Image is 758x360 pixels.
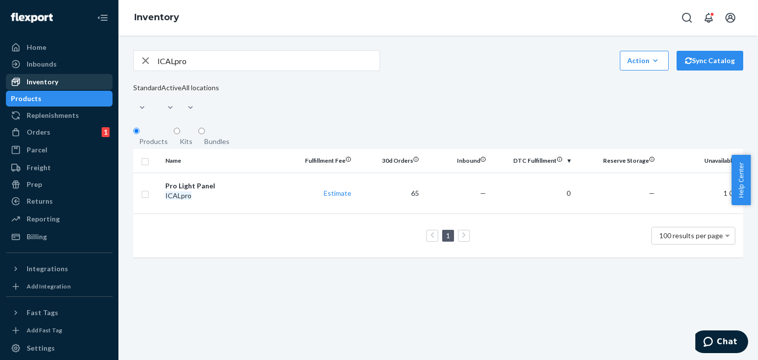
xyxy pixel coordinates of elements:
[27,232,47,242] div: Billing
[182,93,183,103] input: All locations
[6,39,113,55] a: Home
[6,124,113,140] a: Orders1
[6,142,113,158] a: Parcel
[180,137,192,146] div: Kits
[198,128,205,134] input: Bundles
[27,282,71,290] div: Add Integration
[11,13,53,23] img: Flexport logo
[27,264,68,274] div: Integrations
[126,3,187,32] ol: breadcrumbs
[6,229,113,245] a: Billing
[6,177,113,192] a: Prep
[6,340,113,356] a: Settings
[620,51,669,71] button: Action
[659,149,743,173] th: Unavailable
[444,231,452,240] a: Page 1 is your current page
[574,149,659,173] th: Reserve Storage
[157,51,379,71] input: Search inventory by name or sku
[161,83,182,93] div: Active
[27,145,47,155] div: Parcel
[204,137,229,146] div: Bundles
[6,108,113,123] a: Replenishments
[6,56,113,72] a: Inbounds
[6,261,113,277] button: Integrations
[659,231,723,240] span: 100 results per page
[324,189,351,197] a: Estimate
[174,128,180,134] input: Kits
[27,343,55,353] div: Settings
[27,110,79,120] div: Replenishments
[627,56,661,66] div: Action
[490,149,574,173] th: DTC Fulfillment
[165,181,284,191] div: Pro Light Panel
[27,196,53,206] div: Returns
[490,173,574,214] td: 0
[288,149,355,173] th: Fulfillment Fee
[27,214,60,224] div: Reporting
[659,173,743,214] td: 1
[133,83,161,93] div: Standard
[699,8,719,28] button: Open notifications
[6,160,113,176] a: Freight
[677,8,697,28] button: Open Search Box
[6,74,113,90] a: Inventory
[27,127,50,137] div: Orders
[27,77,58,87] div: Inventory
[27,180,42,189] div: Prep
[27,59,57,69] div: Inbounds
[677,51,743,71] button: Sync Catalog
[6,91,113,107] a: Products
[731,155,751,205] button: Help Center
[6,211,113,227] a: Reporting
[6,324,113,336] a: Add Fast Tag
[27,326,62,334] div: Add Fast Tag
[133,93,134,103] input: Standard
[182,83,219,93] div: All locations
[649,189,655,197] span: —
[134,12,179,23] a: Inventory
[6,193,113,209] a: Returns
[423,149,491,173] th: Inbound
[27,42,46,52] div: Home
[139,137,168,146] div: Products
[355,149,423,173] th: 30d Orders
[27,308,58,318] div: Fast Tags
[27,163,51,173] div: Freight
[695,330,748,355] iframe: Opens a widget where you can chat to one of our agents
[165,191,191,200] em: ICALpro
[6,305,113,321] button: Fast Tags
[133,128,140,134] input: Products
[102,127,110,137] div: 1
[11,94,41,104] div: Products
[720,8,740,28] button: Open account menu
[93,8,113,28] button: Close Navigation
[6,281,113,292] a: Add Integration
[161,149,288,173] th: Name
[355,173,423,214] td: 65
[161,93,162,103] input: Active
[480,189,486,197] span: —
